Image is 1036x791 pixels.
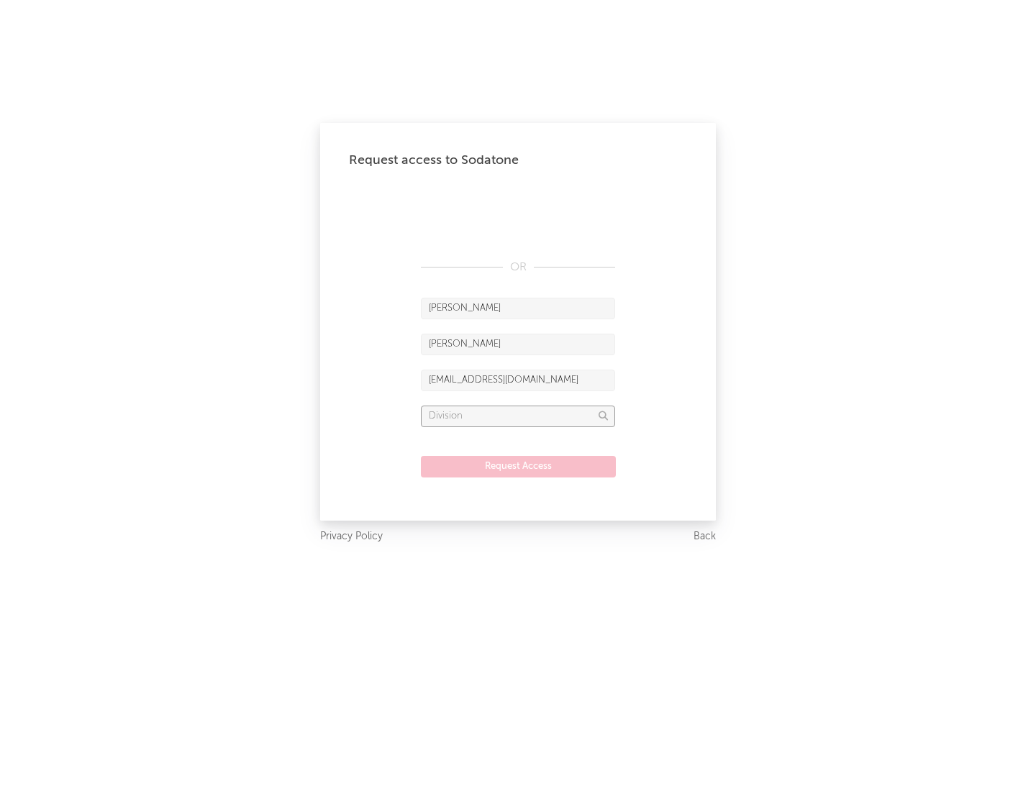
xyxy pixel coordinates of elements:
a: Back [694,528,716,546]
input: First Name [421,298,615,319]
input: Email [421,370,615,391]
div: OR [421,259,615,276]
a: Privacy Policy [320,528,383,546]
input: Last Name [421,334,615,355]
div: Request access to Sodatone [349,152,687,169]
input: Division [421,406,615,427]
button: Request Access [421,456,616,477]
